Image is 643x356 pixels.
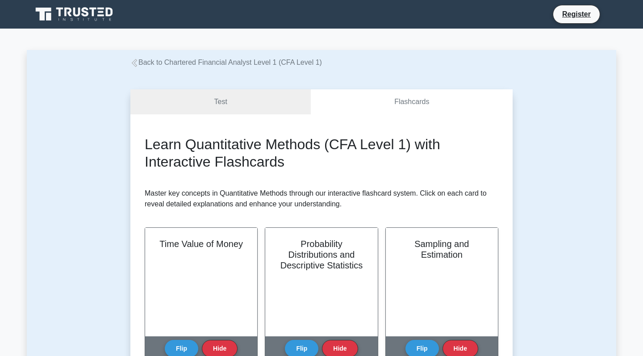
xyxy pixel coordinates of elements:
[156,239,246,249] h2: Time Value of Money
[145,136,498,170] h2: Learn Quantitative Methods (CFA Level 1) with Interactive Flashcards
[311,89,513,115] a: Flashcards
[276,239,367,271] h2: Probability Distributions and Descriptive Statistics
[130,89,311,115] a: Test
[397,239,487,260] h2: Sampling and Estimation
[130,59,322,66] a: Back to Chartered Financial Analyst Level 1 (CFA Level 1)
[145,188,498,209] p: Master key concepts in Quantitative Methods through our interactive flashcard system. Click on ea...
[557,8,596,20] a: Register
